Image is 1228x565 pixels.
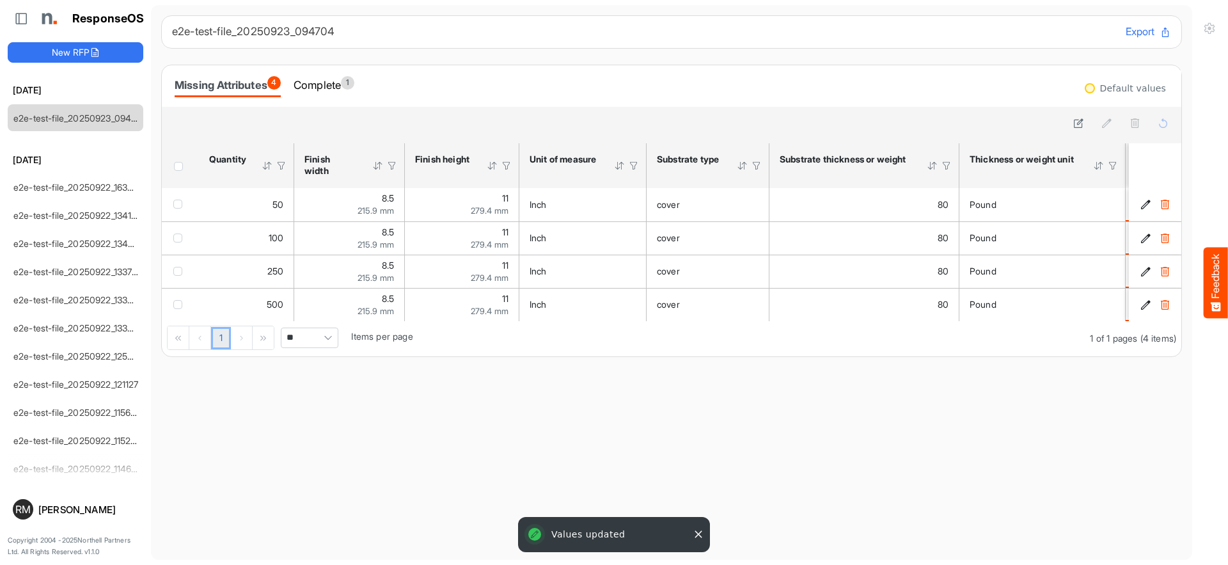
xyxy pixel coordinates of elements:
div: Filter Icon [628,160,640,171]
button: Close [692,528,705,541]
span: Pagerdropdown [281,328,338,348]
td: bf33c101-64c3-455f-bace-6afe730273a1 is template cell Column Header [1129,288,1184,321]
span: 8.5 [382,227,394,237]
div: Values updated [521,520,707,550]
span: Inch [530,232,547,243]
td: 11 is template cell Column Header httpsnorthellcomontologiesmapping-rulesmeasurementhasfinishsize... [405,188,519,221]
td: fc0276ac-9363-4ea7-abfc-1d05d6d785d5 is template cell Column Header [1129,221,1184,255]
button: Feedback [1204,247,1228,318]
td: 11 is template cell Column Header httpsnorthellcomontologiesmapping-rulesmeasurementhasfinishsize... [405,221,519,255]
span: cover [657,199,680,210]
span: 215.9 mm [358,239,394,250]
td: 8.5 is template cell Column Header httpsnorthellcomontologiesmapping-rulesmeasurementhasfinishsiz... [294,255,405,288]
span: 279.4 mm [471,273,508,283]
span: cover [657,299,680,310]
td: 8.5 is template cell Column Header httpsnorthellcomontologiesmapping-rulesmeasurementhasfinishsiz... [294,288,405,321]
td: cover is template cell Column Header httpsnorthellcomontologiesmapping-rulesmaterialhassubstratem... [647,221,769,255]
td: 80 is template cell Column Header httpsnorthellcomontologiesmapping-rulesmaterialhasmaterialthick... [769,188,959,221]
div: Go to previous page [189,326,211,349]
a: e2e-test-file_20250922_115612 [13,407,139,418]
a: e2e-test-file_20250923_094704 [13,113,148,123]
a: e2e-test-file_20250922_163414 [13,182,143,193]
button: Export [1126,24,1171,40]
span: 279.4 mm [471,306,508,316]
td: Pound is template cell Column Header httpsnorthellcomontologiesmapping-rulesmaterialhasmaterialth... [959,221,1126,255]
span: 279.4 mm [471,239,508,250]
span: 250 [267,266,283,276]
td: checkbox [162,288,199,321]
td: 11 is template cell Column Header httpsnorthellcomontologiesmapping-rulesmeasurementhasfinishsize... [405,288,519,321]
td: cover is template cell Column Header httpsnorthellcomontologiesmapping-rulesmaterialhassubstratem... [647,255,769,288]
span: 500 [267,299,283,310]
td: ec47a0f1-748d-4f2b-a466-b53de5aa8910 is template cell Column Header [1129,255,1184,288]
button: Edit [1139,265,1152,278]
span: Pound [970,299,996,310]
div: Filter Icon [751,160,762,171]
h6: [DATE] [8,83,143,97]
td: Inch is template cell Column Header httpsnorthellcomontologiesmapping-rulesmeasurementhasunitofme... [519,188,647,221]
span: 80 [938,199,949,210]
span: Inch [530,299,547,310]
td: 8.5 is template cell Column Header httpsnorthellcomontologiesmapping-rulesmeasurementhasfinishsiz... [294,188,405,221]
img: Northell [35,6,61,31]
td: 250 is template cell Column Header httpsnorthellcomontologiesmapping-rulesorderhasquantity [199,255,294,288]
a: e2e-test-file_20250922_133449 [13,294,145,305]
a: Page 1 of 1 Pages [211,327,231,350]
span: 11 [502,293,508,304]
span: Items per page [351,331,413,342]
td: cover is template cell Column Header httpsnorthellcomontologiesmapping-rulesmaterialhassubstratem... [647,288,769,321]
span: 4 [267,76,281,90]
a: e2e-test-file_20250922_134044 [13,238,146,249]
span: 215.9 mm [358,205,394,216]
td: cover is template cell Column Header httpsnorthellcomontologiesmapping-rulesmaterialhassubstratem... [647,188,769,221]
div: Quantity [209,154,245,165]
td: Pound is template cell Column Header httpsnorthellcomontologiesmapping-rulesmaterialhasmaterialth... [959,255,1126,288]
button: Edit [1139,298,1152,311]
div: Missing Attributes [175,76,281,94]
span: 1 [341,76,354,90]
span: Inch [530,266,547,276]
div: Pager Container [162,321,1181,356]
a: e2e-test-file_20250922_115221 [13,435,139,446]
div: Unit of measure [530,154,597,165]
div: Filter Icon [276,160,287,171]
span: Pound [970,266,996,276]
span: 100 [269,232,283,243]
h6: e2e-test-file_20250923_094704 [172,26,1115,37]
td: Pound is template cell Column Header httpsnorthellcomontologiesmapping-rulesmaterialhasmaterialth... [959,288,1126,321]
span: 80 [938,299,949,310]
td: 670f6bf7-3f08-489d-b937-0e9488cdbbb4 is template cell Column Header [1129,188,1184,221]
td: 50 is template cell Column Header httpsnorthellcomontologiesmapping-rulesorderhasquantity [199,188,294,221]
div: Go to last page [253,326,274,349]
td: Inch is template cell Column Header httpsnorthellcomontologiesmapping-rulesmeasurementhasunitofme... [519,288,647,321]
div: Go to next page [231,326,253,349]
div: Thickness or weight unit [970,154,1076,165]
span: Inch [530,199,547,210]
h6: [DATE] [8,153,143,167]
td: 100 is template cell Column Header httpsnorthellcomontologiesmapping-rulesorderhasquantity [199,221,294,255]
td: 80 is template cell Column Header httpsnorthellcomontologiesmapping-rulesmaterialhasmaterialthick... [769,255,959,288]
span: 11 [502,260,508,271]
td: checkbox [162,255,199,288]
td: 80 is template cell Column Header httpsnorthellcomontologiesmapping-rulesmaterialhasmaterialthick... [769,221,959,255]
span: 215.9 mm [358,306,394,316]
span: 11 [502,193,508,203]
td: Inch is template cell Column Header httpsnorthellcomontologiesmapping-rulesmeasurementhasunitofme... [519,255,647,288]
div: Go to first page [168,326,189,349]
td: Inch is template cell Column Header httpsnorthellcomontologiesmapping-rulesmeasurementhasunitofme... [519,221,647,255]
td: checkbox [162,188,199,221]
button: Delete [1158,232,1171,244]
div: Finish width [304,154,356,177]
span: 1 of 1 pages [1090,333,1137,344]
div: Substrate thickness or weight [780,154,910,165]
div: Default values [1100,84,1166,93]
td: checkbox [162,221,199,255]
a: e2e-test-file_20250922_121127 [13,379,139,390]
button: Edit [1139,198,1152,211]
th: Header checkbox [162,143,199,188]
a: e2e-test-file_20250922_133735 [13,266,143,277]
span: (4 items) [1140,333,1176,344]
p: Copyright 2004 - 2025 Northell Partners Ltd. All Rights Reserved. v 1.1.0 [8,535,143,557]
span: Pound [970,232,996,243]
span: 215.9 mm [358,273,394,283]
